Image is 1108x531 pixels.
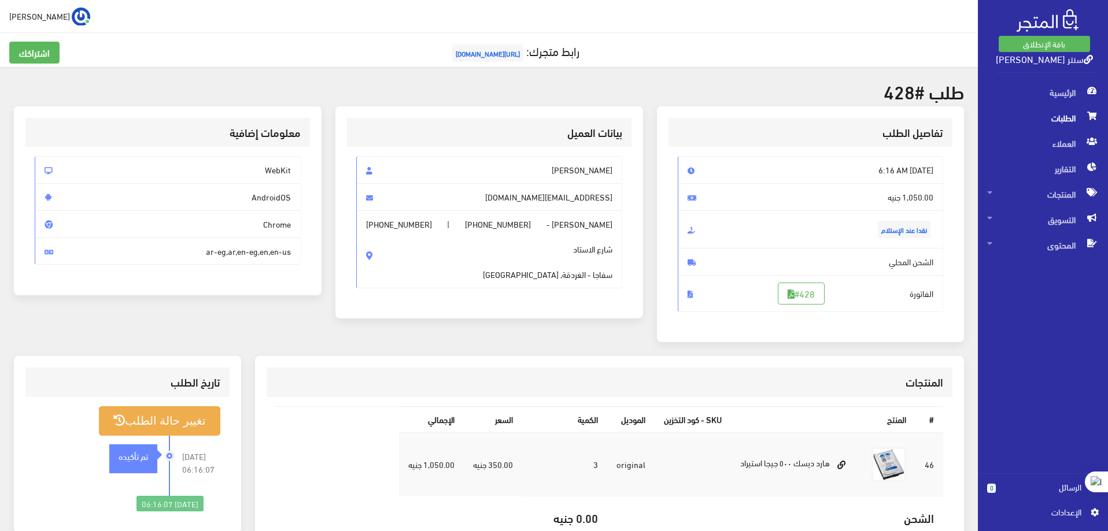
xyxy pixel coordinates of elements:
[987,156,1099,181] span: التقارير
[678,156,944,184] span: [DATE] 6:16 AM
[399,407,464,432] th: اﻹجمالي
[119,450,148,462] strong: تم تأكيده
[987,105,1099,131] span: الطلبات
[878,221,930,238] span: نقدا عند الإستلام
[978,156,1108,181] a: التقارير
[483,231,612,281] span: شارع الاستاد سفاجا - الغردقة, [GEOGRAPHIC_DATA]
[987,181,1099,207] span: المنتجات
[678,248,944,276] span: الشحن المحلي
[35,237,301,265] span: ar-eg,ar,en-eg,en,en-us
[449,40,579,61] a: رابط متجرك:[URL][DOMAIN_NAME]
[678,127,944,138] h3: تفاصيل الطلب
[655,407,731,432] th: SKU - كود التخزين
[35,210,301,238] span: Chrome
[399,432,464,497] td: 1,050.00 جنيه
[1017,9,1079,32] img: .
[987,131,1099,156] span: العملاء
[14,452,58,496] iframe: Drift Widget Chat Controller
[731,407,915,432] th: المنتج
[72,8,90,26] img: ...
[35,156,301,184] span: WebKit
[999,36,1090,52] a: باقة الإنطلاق
[9,42,60,64] a: اشتراكك
[452,44,523,62] span: [URL][DOMAIN_NAME]
[616,511,934,524] h5: الشحن
[731,432,862,497] td: هارد ديسك ٥٠٠ جيجا استيراد
[987,232,1099,258] span: المحتوى
[978,80,1108,105] a: الرئيسية
[464,432,522,497] td: 350.00 جنيه
[464,407,522,432] th: السعر
[996,50,1093,67] a: سنتر [PERSON_NAME]
[35,183,301,211] span: AndroidOS
[356,210,622,288] span: [PERSON_NAME] - |
[35,377,220,388] h3: تاريخ الطلب
[9,9,70,23] span: [PERSON_NAME]
[356,183,622,211] span: [EMAIL_ADDRESS][DOMAIN_NAME]
[987,481,1099,506] a: 0 الرسائل
[915,432,943,497] td: 46
[14,81,964,101] h2: طلب #428
[356,156,622,184] span: [PERSON_NAME]
[136,496,204,512] div: [DATE] 06:16:07
[987,484,996,493] span: 0
[1005,481,1081,493] span: الرسائل
[607,432,655,497] td: original
[678,183,944,211] span: 1,050.00 جنيه
[99,406,220,436] button: تغيير حالة الطلب
[522,432,607,497] td: 3
[987,506,1099,524] a: اﻹعدادات
[915,407,943,432] th: #
[978,181,1108,207] a: المنتجات
[678,275,944,312] span: الفاتورة
[9,7,90,25] a: ... [PERSON_NAME]
[356,127,622,138] h3: بيانات العميل
[996,506,1081,518] span: اﻹعدادات
[465,218,531,231] span: [PHONE_NUMBER]
[276,377,943,388] h3: المنتجات
[182,450,220,476] span: [DATE] 06:16:07
[366,218,432,231] span: [PHONE_NUMBER]
[778,283,825,305] a: #428
[531,511,598,524] h5: 0.00 جنيه
[35,127,301,138] h3: معلومات إضافية
[978,131,1108,156] a: العملاء
[522,407,607,432] th: الكمية
[987,80,1099,105] span: الرئيسية
[978,232,1108,258] a: المحتوى
[987,207,1099,232] span: التسويق
[607,407,655,432] th: الموديل
[978,105,1108,131] a: الطلبات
